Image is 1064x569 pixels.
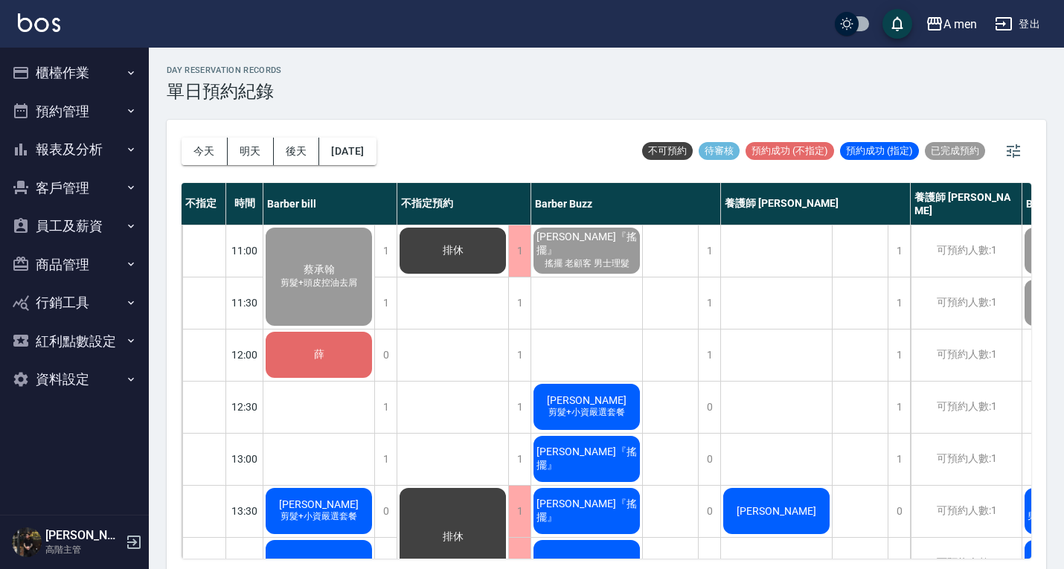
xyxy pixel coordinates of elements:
[226,183,263,225] div: 時間
[45,528,121,543] h5: [PERSON_NAME]
[533,231,640,257] span: [PERSON_NAME]『搖擺』
[698,277,720,329] div: 1
[274,138,320,165] button: 後天
[226,277,263,329] div: 11:30
[888,382,910,433] div: 1
[508,382,531,433] div: 1
[228,138,274,165] button: 明天
[911,486,1022,537] div: 可預約人數:1
[699,144,740,158] span: 待審核
[721,183,911,225] div: 養護師 [PERSON_NAME]
[167,65,282,75] h2: day Reservation records
[533,498,640,524] span: [PERSON_NAME]『搖擺』
[182,183,226,225] div: 不指定
[278,277,360,289] span: 剪髮+頭皮控油去屑
[374,382,397,433] div: 1
[440,244,467,257] span: 排休
[6,360,143,399] button: 資料設定
[888,329,910,381] div: 1
[226,433,263,485] div: 13:00
[12,527,42,557] img: Person
[989,10,1046,38] button: 登出
[911,277,1022,329] div: 可預約人數:1
[319,138,376,165] button: [DATE]
[374,225,397,277] div: 1
[642,144,693,158] span: 不可預約
[276,498,362,510] span: [PERSON_NAME]
[440,530,467,544] span: 排休
[508,225,531,277] div: 1
[698,382,720,433] div: 0
[167,81,282,102] h3: 單日預約紀錄
[508,434,531,485] div: 1
[311,348,327,361] span: 薛
[734,505,819,517] span: [PERSON_NAME]
[226,225,263,277] div: 11:00
[545,406,628,419] span: 剪髮+小資嚴選套餐
[226,329,263,381] div: 12:00
[6,130,143,169] button: 報表及分析
[542,257,632,270] span: 搖擺 老顧客 男士理髮
[45,543,121,556] p: 高階主管
[6,245,143,284] button: 商品管理
[374,277,397,329] div: 1
[544,394,629,406] span: [PERSON_NAME]
[888,434,910,485] div: 1
[698,434,720,485] div: 0
[698,486,720,537] div: 0
[374,329,397,381] div: 0
[397,183,531,225] div: 不指定預約
[888,225,910,277] div: 1
[911,225,1022,277] div: 可預約人數:1
[508,329,531,381] div: 1
[925,144,985,158] span: 已完成預約
[374,434,397,485] div: 1
[533,446,640,472] span: [PERSON_NAME]『搖擺』
[6,54,143,92] button: 櫃檯作業
[508,486,531,537] div: 1
[6,283,143,322] button: 行銷工具
[888,486,910,537] div: 0
[301,263,338,277] span: 蔡承翰
[226,381,263,433] div: 12:30
[698,225,720,277] div: 1
[226,485,263,537] div: 13:30
[18,13,60,32] img: Logo
[263,183,397,225] div: Barber bill
[278,510,360,523] span: 剪髮+小資嚴選套餐
[508,277,531,329] div: 1
[911,382,1022,433] div: 可預約人數:1
[531,183,721,225] div: Barber Buzz
[888,277,910,329] div: 1
[374,486,397,537] div: 0
[911,434,1022,485] div: 可預約人數:1
[911,329,1022,381] div: 可預約人數:1
[6,169,143,208] button: 客戶管理
[182,138,228,165] button: 今天
[911,183,1022,225] div: 養護師 [PERSON_NAME]
[698,329,720,381] div: 1
[943,15,977,33] div: A men
[882,9,912,39] button: save
[6,207,143,245] button: 員工及薪資
[6,92,143,131] button: 預約管理
[6,322,143,361] button: 紅利點數設定
[920,9,983,39] button: A men
[746,144,834,158] span: 預約成功 (不指定)
[840,144,919,158] span: 預約成功 (指定)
